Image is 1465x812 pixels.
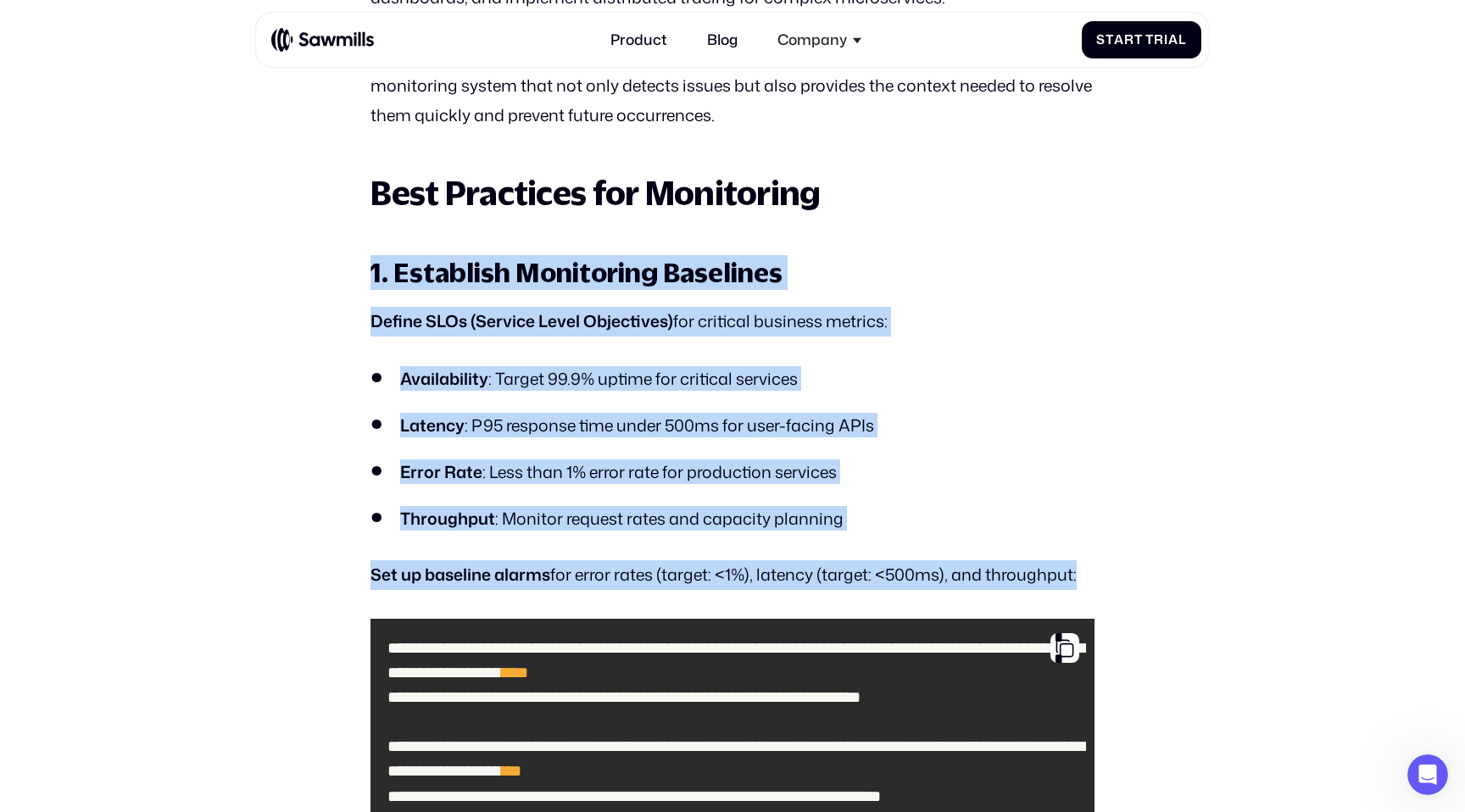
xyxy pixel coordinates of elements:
span: S [1096,32,1106,47]
button: Send a message… [291,548,318,576]
div: The smart telemetry management platform that solves cost, quality, and availability issues in sec... [27,158,265,241]
div: Hey there 👋 [27,108,265,125]
button: Emoji picker [26,555,40,569]
div: Company [777,31,847,49]
h2: Best Practices for Monitoring [370,175,1094,211]
h1: [PERSON_NAME] [82,8,192,21]
button: go back [11,7,43,39]
a: Product [599,20,677,60]
li: : Less than 1% error rate for production services [370,459,1094,484]
p: for error rates (target: <1%), latency (target: <500ms), and throughput: [370,560,1094,590]
p: Whether you're a DevOps engineer, SRE, or developer, these practices will help you build a monito... [370,42,1094,131]
li: : P95 response time under 500ms for user-facing APIs [370,413,1094,437]
iframe: Intercom live chat [1407,754,1448,795]
span: l [1178,32,1187,47]
li: : Monitor request rates and capacity planning [370,506,1094,531]
div: Company [766,20,872,60]
button: Home [265,7,298,39]
div: Hey there 👋Welcome to Sawmills.The smart telemetry management platform that solves cost, quality,... [14,97,278,251]
strong: Error Rate [400,460,482,483]
button: Upload attachment [81,555,94,569]
img: Profile image for Winston [48,9,75,36]
span: T [1145,32,1154,47]
div: Winston says… [14,97,326,288]
span: r [1154,32,1164,47]
strong: Latency [400,414,465,437]
div: Close [298,7,328,37]
p: Active 7h ago [82,21,158,38]
span: a [1168,32,1178,47]
div: Welcome to Sawmills. [27,133,265,150]
span: i [1164,32,1168,47]
a: StartTrial [1082,21,1201,58]
strong: Throughput [400,507,495,530]
span: t [1134,32,1143,47]
span: a [1114,32,1124,47]
span: t [1106,32,1114,47]
button: Gif picker [53,555,67,569]
p: for critical business metrics: [370,307,1094,336]
textarea: Message… [14,520,325,548]
span: r [1124,32,1134,47]
strong: Set up baseline alarms [370,563,550,586]
strong: Define SLOs (Service Level Objectives) [370,309,673,332]
li: : Target 99.9% uptime for critical services [370,366,1094,391]
h3: 1. Establish Monitoring Baselines [370,255,1094,290]
a: Blog [696,20,749,60]
strong: Availability [400,367,488,390]
div: [PERSON_NAME] • [DATE] [27,254,160,264]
